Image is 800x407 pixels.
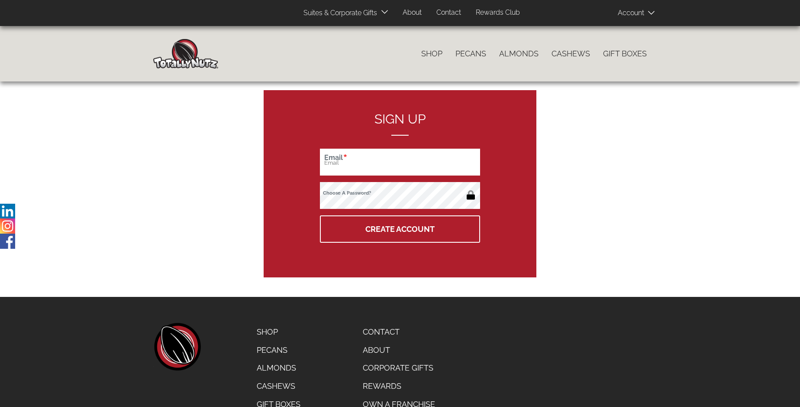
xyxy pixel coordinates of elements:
a: Cashews [545,45,597,63]
a: Rewards [356,377,442,395]
a: Contact [356,323,442,341]
h2: Sign up [320,112,480,136]
a: Corporate Gifts [356,359,442,377]
a: Pecans [449,45,493,63]
img: Home [153,39,218,68]
a: Shop [250,323,307,341]
a: home [153,323,201,371]
a: Gift Boxes [597,45,653,63]
input: Email [320,149,480,176]
a: Rewards Club [469,4,526,21]
a: Suites & Corporate Gifts [297,5,380,22]
a: Cashews [250,377,307,395]
a: About [356,341,442,359]
a: Almonds [250,359,307,377]
a: Pecans [250,341,307,359]
a: About [396,4,428,21]
a: Contact [430,4,468,21]
button: Create Account [320,215,480,243]
a: Almonds [493,45,545,63]
a: Shop [415,45,449,63]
